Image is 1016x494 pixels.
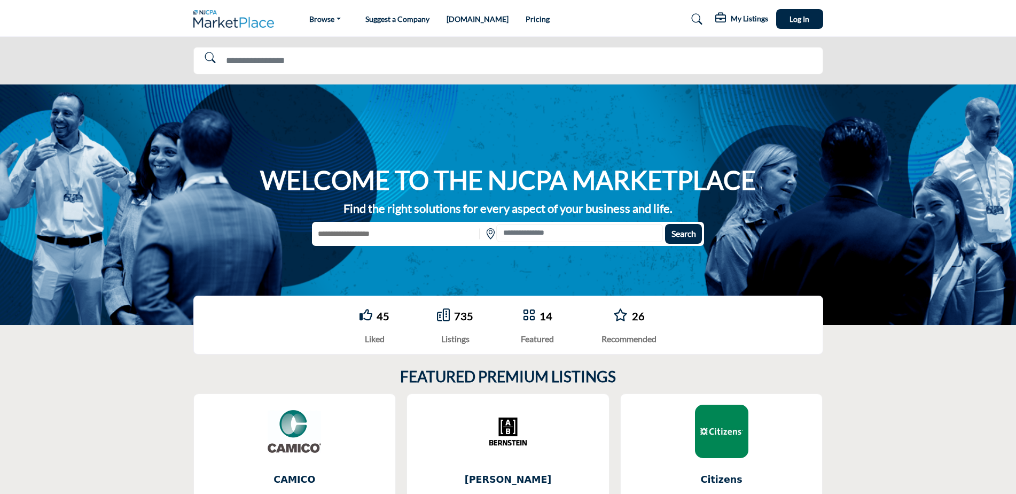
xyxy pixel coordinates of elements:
h5: My Listings [731,14,768,24]
b: CAMICO [210,466,380,494]
span: Log In [790,14,809,24]
span: CAMICO [210,473,380,487]
a: 26 [632,310,645,322]
div: My Listings [715,13,768,26]
a: 735 [454,310,473,322]
a: 14 [540,310,552,322]
span: [PERSON_NAME] [423,473,593,487]
a: Browse [302,12,348,27]
i: Go to Liked [359,308,372,321]
img: Citizens [695,405,748,458]
input: Search Solutions [193,47,823,74]
img: Rectangle%203585.svg [477,224,483,244]
a: Search [681,11,709,28]
div: Recommended [601,333,657,345]
h1: WELCOME TO THE NJCPA MARKETPLACE [260,164,756,197]
a: 45 [377,310,389,322]
a: CAMICO [194,466,396,494]
a: Suggest a Company [365,14,429,24]
b: Bernstein [423,466,593,494]
img: CAMICO [268,405,321,458]
a: [DOMAIN_NAME] [447,14,509,24]
div: Liked [359,333,389,345]
button: Log In [776,9,823,29]
a: Pricing [526,14,550,24]
a: [PERSON_NAME] [407,466,609,494]
img: Bernstein [481,405,535,458]
div: Featured [521,333,554,345]
b: Citizens [637,466,807,494]
a: Go to Recommended [613,308,628,323]
h2: FEATURED PREMIUM LISTINGS [400,368,616,386]
a: Go to Featured [522,308,535,323]
img: Site Logo [193,10,280,28]
a: Citizens [621,466,823,494]
span: Search [671,228,696,238]
button: Search [665,224,702,244]
span: Citizens [637,473,807,487]
strong: Find the right solutions for every aspect of your business and life. [343,201,673,215]
div: Listings [437,333,473,345]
